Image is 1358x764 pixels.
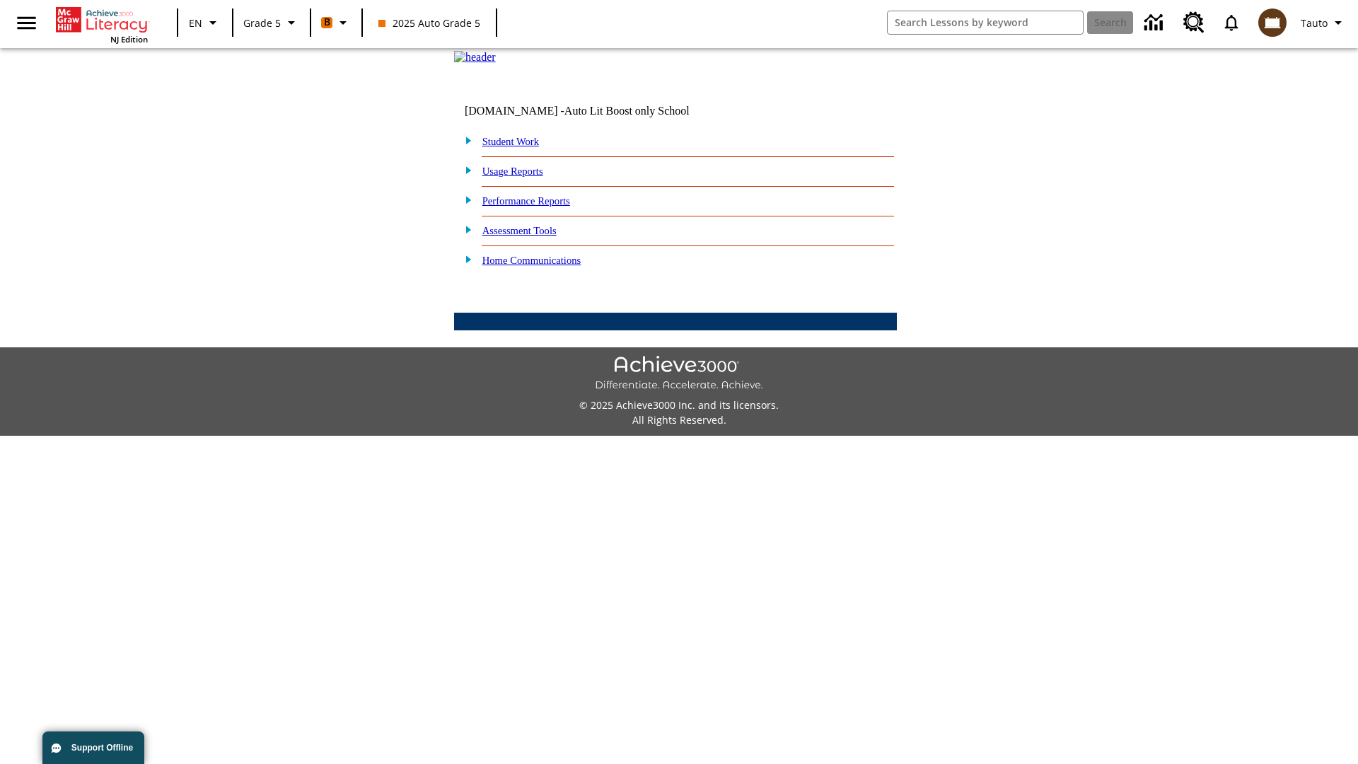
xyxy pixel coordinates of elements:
a: Performance Reports [482,195,570,207]
span: B [324,13,330,31]
div: Home [56,4,148,45]
a: Notifications [1213,4,1250,41]
a: Usage Reports [482,166,543,177]
span: Support Offline [71,743,133,753]
img: plus.gif [458,193,472,206]
button: Select a new avatar [1250,4,1295,41]
img: plus.gif [458,163,472,176]
a: Home Communications [482,255,581,266]
img: plus.gif [458,223,472,236]
button: Support Offline [42,731,144,764]
span: Grade 5 [243,16,281,30]
button: Boost Class color is orange. Change class color [315,10,357,35]
button: Language: EN, Select a language [182,10,228,35]
nobr: Auto Lit Boost only School [564,105,690,117]
span: Tauto [1301,16,1328,30]
img: Achieve3000 Differentiate Accelerate Achieve [595,356,763,392]
img: avatar image [1258,8,1287,37]
button: Profile/Settings [1295,10,1352,35]
button: Grade: Grade 5, Select a grade [238,10,306,35]
a: Assessment Tools [482,225,557,236]
span: 2025 Auto Grade 5 [378,16,480,30]
a: Student Work [482,136,539,147]
img: header [454,51,496,64]
span: EN [189,16,202,30]
a: Data Center [1136,4,1175,42]
img: plus.gif [458,253,472,265]
img: plus.gif [458,134,472,146]
input: search field [888,11,1083,34]
a: Resource Center, Will open in new tab [1175,4,1213,42]
button: Open side menu [6,2,47,44]
td: [DOMAIN_NAME] - [465,105,725,117]
span: NJ Edition [110,34,148,45]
